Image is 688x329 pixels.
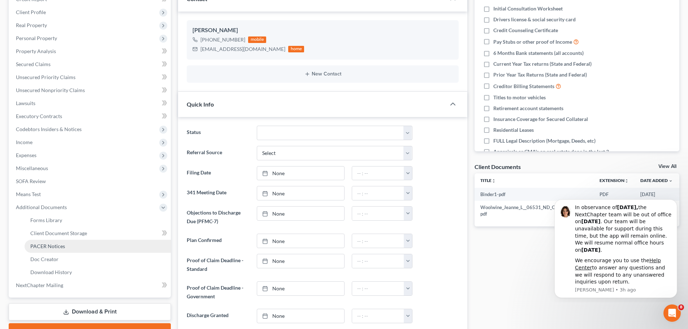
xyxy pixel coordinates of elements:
[352,309,404,323] input: -- : --
[493,49,584,57] span: 6 Months Bank statements (all accounts)
[493,16,576,23] span: Drivers license & social security card
[493,94,546,101] span: Titles to motor vehicles
[30,243,65,249] span: PACER Notices
[10,58,171,71] a: Secured Claims
[493,148,622,163] span: Appraisals or CMA's on real estate done in the last 3 years OR required by attorney
[475,201,594,221] td: Woolwine_Jeanne_L__06531_ND_CC_039927331-pdf
[16,282,63,288] span: NextChapter Mailing
[544,193,688,302] iframe: Intercom notifications message
[192,71,453,77] button: New Contact
[352,234,404,248] input: -- : --
[257,234,344,248] a: None
[493,27,558,34] span: Credit Counseling Certificate
[248,36,266,43] div: mobile
[257,309,344,323] a: None
[16,74,75,80] span: Unsecured Priority Claims
[25,253,171,266] a: Doc Creator
[10,71,171,84] a: Unsecured Priority Claims
[10,84,171,97] a: Unsecured Nonpriority Claims
[16,165,48,171] span: Miscellaneous
[183,309,253,323] label: Discharge Granted
[288,46,304,52] div: home
[475,163,521,170] div: Client Documents
[16,22,47,28] span: Real Property
[187,101,214,108] span: Quick Info
[352,186,404,200] input: -- : --
[493,83,554,90] span: Creditor Billing Statements
[183,254,253,276] label: Proof of Claim Deadline - Standard
[25,240,171,253] a: PACER Notices
[16,9,46,15] span: Client Profile
[183,206,253,228] label: Objections to Discharge Due (PFMC-7)
[200,46,285,53] div: [EMAIL_ADDRESS][DOMAIN_NAME]
[493,5,563,12] span: Initial Consultation Worksheet
[10,45,171,58] a: Property Analysis
[480,178,496,183] a: Titleunfold_more
[10,175,171,188] a: SOFA Review
[16,61,51,67] span: Secured Claims
[678,304,684,310] span: 8
[352,166,404,180] input: -- : --
[663,304,681,322] iframe: Intercom live chat
[493,126,534,134] span: Residential Leases
[183,281,253,303] label: Proof of Claim Deadline - Government
[200,36,245,43] div: [PHONE_NUMBER]
[493,60,592,68] span: Current Year Tax returns (State and Federal)
[257,186,344,200] a: None
[183,146,253,160] label: Referral Source
[10,279,171,292] a: NextChapter Mailing
[16,152,36,158] span: Expenses
[183,126,253,140] label: Status
[257,207,344,220] a: None
[16,87,85,93] span: Unsecured Nonpriority Claims
[668,179,673,183] i: expand_more
[16,178,46,184] span: SOFA Review
[635,188,679,201] td: [DATE]
[352,207,404,220] input: -- : --
[25,266,171,279] a: Download History
[600,178,629,183] a: Extensionunfold_more
[352,254,404,268] input: -- : --
[30,217,62,223] span: Forms Library
[16,126,82,132] span: Codebtors Insiders & Notices
[16,139,33,145] span: Income
[192,26,453,35] div: [PERSON_NAME]
[10,97,171,110] a: Lawsuits
[475,188,594,201] td: Binder1-pdf
[183,166,253,181] label: Filing Date
[493,38,572,46] span: Pay Stubs or other proof of Income
[658,164,676,169] a: View All
[257,166,344,180] a: None
[16,100,35,106] span: Lawsuits
[352,282,404,295] input: -- : --
[30,230,87,236] span: Client Document Storage
[493,71,587,78] span: Prior Year Tax Returns (State and Federal)
[16,204,67,210] span: Additional Documents
[16,48,56,54] span: Property Analysis
[257,254,344,268] a: None
[9,303,171,320] a: Download & Print
[492,179,496,183] i: unfold_more
[493,116,588,123] span: Insurance Coverage for Secured Collateral
[624,179,629,183] i: unfold_more
[30,256,59,262] span: Doc Creator
[16,113,62,119] span: Executory Contracts
[16,191,41,197] span: Means Test
[16,35,57,41] span: Personal Property
[30,269,72,275] span: Download History
[493,137,596,144] span: FULL Legal Description (Mortgage, Deeds, etc)
[25,227,171,240] a: Client Document Storage
[493,105,563,112] span: Retirement account statements
[183,234,253,248] label: Plan Confirmed
[640,178,673,183] a: Date Added expand_more
[10,110,171,123] a: Executory Contracts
